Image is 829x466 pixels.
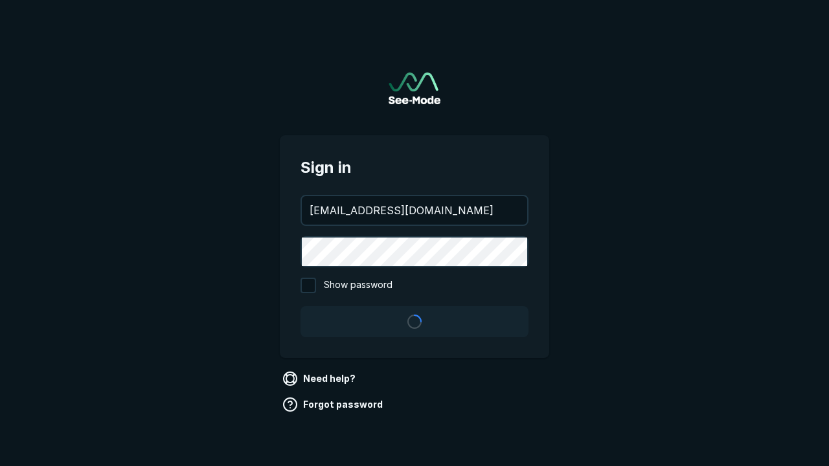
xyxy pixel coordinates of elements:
a: Go to sign in [389,72,440,104]
a: Need help? [280,368,361,389]
span: Sign in [301,156,528,179]
a: Forgot password [280,394,388,415]
span: Show password [324,278,392,293]
img: See-Mode Logo [389,72,440,104]
input: your@email.com [302,196,527,225]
